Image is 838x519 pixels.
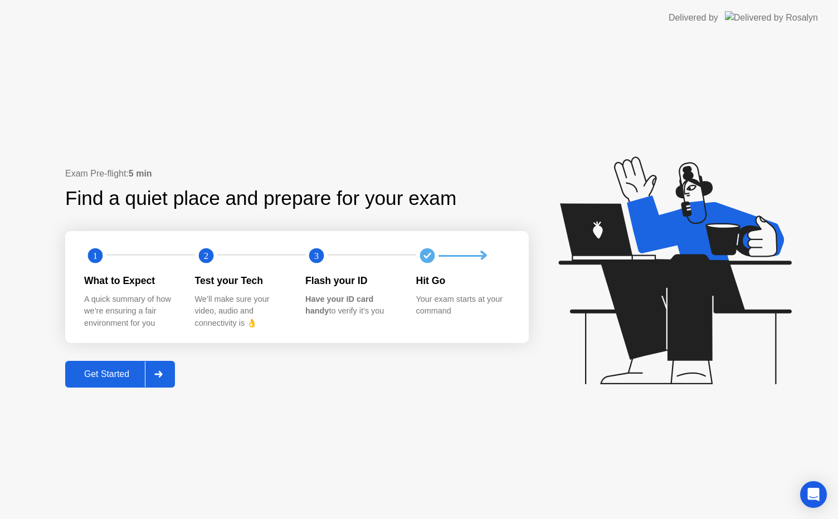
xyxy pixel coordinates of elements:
[416,293,509,317] div: Your exam starts at your command
[305,293,398,317] div: to verify it’s you
[195,273,288,288] div: Test your Tech
[65,184,458,213] div: Find a quiet place and prepare for your exam
[305,273,398,288] div: Flash your ID
[195,293,288,330] div: We’ll make sure your video, audio and connectivity is 👌
[69,369,145,379] div: Get Started
[314,251,319,261] text: 3
[669,11,718,25] div: Delivered by
[725,11,818,24] img: Delivered by Rosalyn
[84,273,177,288] div: What to Expect
[65,361,175,388] button: Get Started
[84,293,177,330] div: A quick summary of how we’re ensuring a fair environment for you
[65,167,529,180] div: Exam Pre-flight:
[416,273,509,288] div: Hit Go
[305,295,373,316] b: Have your ID card handy
[800,481,827,508] div: Open Intercom Messenger
[129,169,152,178] b: 5 min
[203,251,208,261] text: 2
[93,251,98,261] text: 1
